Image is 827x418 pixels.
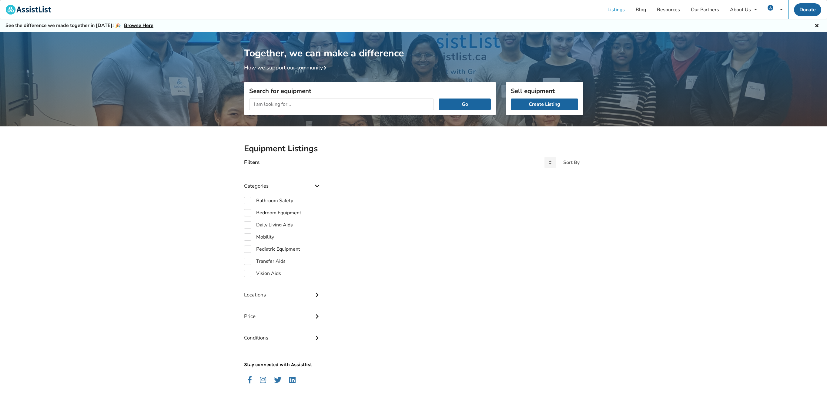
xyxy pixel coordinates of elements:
[244,143,583,154] h2: Equipment Listings
[124,22,153,29] a: Browse Here
[244,323,322,344] div: Conditions
[244,344,322,368] p: Stay connected with Assistlist
[602,0,630,19] a: Listings
[244,197,293,204] label: Bathroom Safety
[768,5,773,11] img: user icon
[244,246,300,253] label: Pediatric Equipment
[794,3,821,16] a: Donate
[244,64,329,71] a: How we support our community
[563,160,580,165] div: Sort By
[244,233,274,241] label: Mobility
[249,87,491,95] h3: Search for equipment
[651,0,685,19] a: Resources
[244,221,293,229] label: Daily Living Aids
[249,99,434,110] input: I am looking for...
[730,7,751,12] div: About Us
[6,5,51,15] img: assistlist-logo
[685,0,725,19] a: Our Partners
[244,171,322,192] div: Categories
[244,270,281,277] label: Vision Aids
[244,279,322,301] div: Locations
[5,22,153,29] h5: See the difference we made together in [DATE]! 🎉
[511,87,578,95] h3: Sell equipment
[511,99,578,110] a: Create Listing
[244,209,301,216] label: Bedroom Equipment
[244,258,286,265] label: Transfer Aids
[244,301,322,323] div: Price
[244,32,583,59] h1: Together, we can make a difference
[630,0,651,19] a: Blog
[439,99,491,110] button: Go
[244,159,259,166] h4: Filters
